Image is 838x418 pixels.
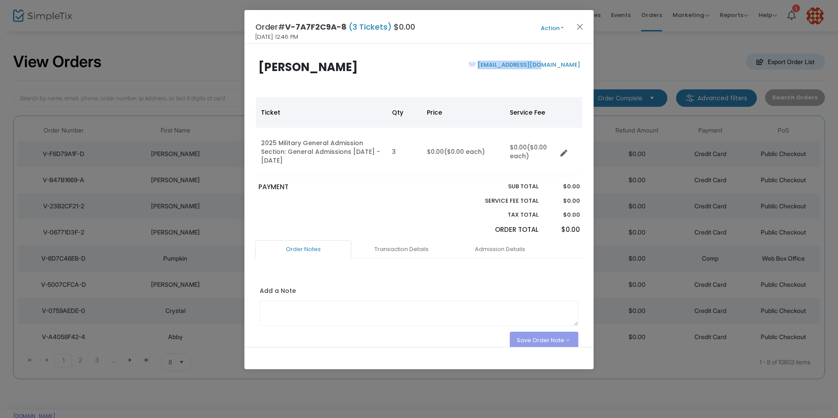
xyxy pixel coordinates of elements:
a: [EMAIL_ADDRESS][DOMAIN_NAME] [476,61,580,69]
p: Sub total [464,182,539,191]
p: Tax Total [464,211,539,219]
h4: Order# $0.00 [255,21,415,33]
th: Qty [387,97,422,128]
td: $0.00 [505,128,557,176]
th: Price [422,97,505,128]
div: Data table [256,97,582,176]
a: Admission Details [452,240,548,258]
span: (3 Tickets) [347,21,394,32]
p: $0.00 [547,211,580,219]
a: Transaction Details [354,240,450,258]
p: Service Fee Total [464,197,539,205]
label: Add a Note [260,286,296,298]
p: PAYMENT [258,182,415,192]
span: V-7A7F2C9A-8 [285,21,347,32]
td: $0.00 [422,128,505,176]
p: $0.00 [547,225,580,235]
th: Ticket [256,97,387,128]
p: $0.00 [547,197,580,205]
p: $0.00 [547,182,580,191]
th: Service Fee [505,97,557,128]
button: Close [574,21,586,32]
b: [PERSON_NAME] [258,59,358,75]
td: 2025 Military General Admission Section: General Admissions [DATE] - [DATE] [256,128,387,176]
span: ($0.00 each) [510,143,547,160]
td: 3 [387,128,422,176]
span: [DATE] 12:46 PM [255,33,298,41]
a: Order Notes [255,240,351,258]
button: Action [526,24,578,33]
span: ($0.00 each) [444,147,485,156]
p: Order Total [464,225,539,235]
